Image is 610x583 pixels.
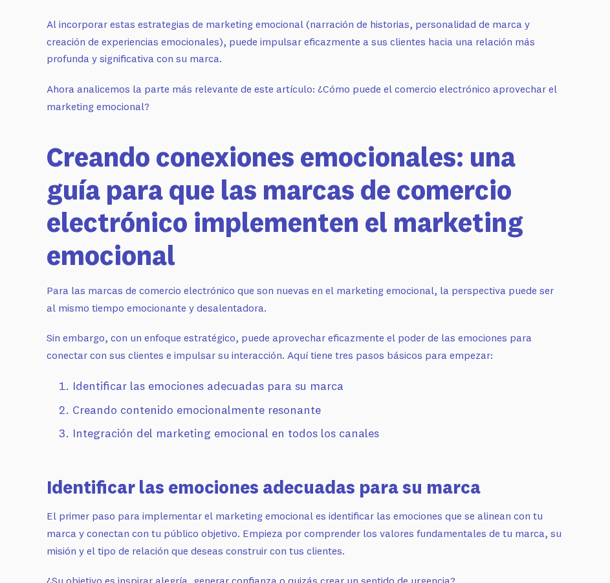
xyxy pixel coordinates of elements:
[47,475,481,498] font: Identificar las emociones adecuadas para su marca
[47,284,554,314] font: Para las marcas de comercio electrónico que son nuevas en el marketing emocional, la perspectiva ...
[47,509,561,556] font: El primer paso para implementar el marketing emocional es identificar las emociones que se alinea...
[47,82,557,113] font: Ahora analicemos la parte más relevante de este artículo: ¿Cómo puede el comercio electrónico apr...
[72,426,379,440] font: Integración del marketing emocional en todos los canales
[47,331,532,361] font: Sin embargo, con un enfoque estratégico, puede aprovechar eficazmente el poder de las emociones p...
[47,17,535,65] font: Al incorporar estas estrategias de marketing emocional (narración de historias, personalidad de m...
[72,378,343,393] font: Identificar las emociones adecuadas para su marca
[72,402,321,417] font: Creando contenido emocionalmente resonante
[47,140,523,271] font: Creando conexiones emocionales: una guía para que las marcas de comercio electrónico implementen ...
